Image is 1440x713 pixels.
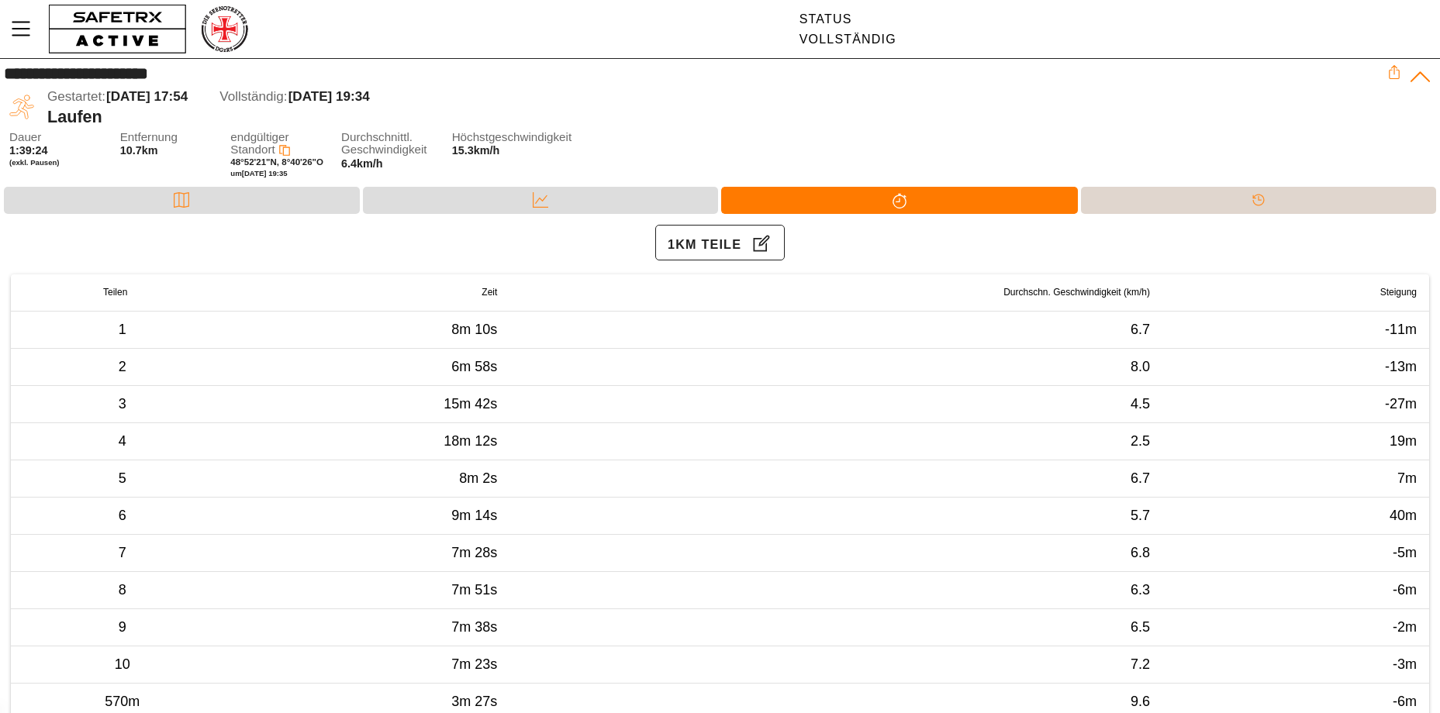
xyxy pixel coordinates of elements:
[655,225,785,260] button: 1km Teile
[1131,582,1150,598] span: 6.3
[288,89,370,104] span: [DATE] 19:34
[1162,609,1429,646] td: -2m
[341,131,440,157] span: Durchschnittl. Geschwindigkeit
[119,582,126,598] span: 8
[1131,619,1150,635] span: 6.5
[444,396,497,412] span: 15m 42s
[1131,656,1150,672] span: 7.2
[1162,349,1429,386] td: -13m
[119,508,126,523] span: 6
[230,169,287,177] span: um [DATE] 19:35
[106,89,188,104] span: [DATE] 17:54
[721,187,1078,214] div: Trennung
[4,187,360,214] div: Karte
[1162,312,1429,349] td: -11m
[451,508,497,523] span: 9m 14s
[452,131,551,144] span: Höchstgeschwindigkeit
[341,157,383,170] span: 6.4km/h
[668,232,741,257] span: 1km Teile
[9,131,109,144] span: Dauer
[4,89,40,125] img: RUNNING.svg
[219,89,287,104] span: Vollständig:
[1131,545,1150,560] span: 6.8
[11,274,234,312] th: Teilen
[230,130,288,157] span: endgültiger Standort
[1131,322,1150,337] span: 6.7
[459,470,497,486] span: 8m 2s
[1162,572,1429,609] td: -6m
[451,322,497,337] span: 8m 10s
[363,187,719,214] div: Daten
[451,359,497,374] span: 6m 58s
[1162,460,1429,498] td: 7m
[119,545,126,560] span: 7
[119,322,126,337] span: 1
[1131,508,1150,523] span: 5.7
[1081,187,1437,214] div: Timeline
[444,433,497,449] span: 18m 12s
[1131,433,1150,449] span: 2.5
[120,131,219,144] span: Entfernung
[199,4,249,54] img: RescueLogo.png
[1131,470,1150,486] span: 6.7
[1131,694,1150,709] span: 9.6
[230,157,323,167] span: 48°52'21"N, 8°40'26"O
[509,274,1162,312] th: Durchschn. Geschwindigkeit (km/h)
[451,656,497,672] span: 7m 23s
[105,694,140,709] span: 570m
[1162,498,1429,535] td: 40m
[47,107,1387,127] div: Laufen
[119,359,126,374] span: 2
[9,158,109,167] span: (exkl. Pausen)
[799,12,896,26] div: Status
[9,144,48,157] span: 1:39:24
[451,582,497,598] span: 7m 51s
[119,619,126,635] span: 9
[451,545,497,560] span: 7m 28s
[234,274,510,312] th: Zeit
[47,89,105,104] span: Gestartet:
[452,144,500,157] span: 15.3km/h
[451,694,497,709] span: 3m 27s
[451,619,497,635] span: 7m 38s
[1162,274,1429,312] th: Steigung
[1131,359,1150,374] span: 8.0
[1131,396,1150,412] span: 4.5
[1162,646,1429,684] td: -3m
[115,656,130,672] span: 10
[120,144,158,157] span: 10.7km
[119,396,126,412] span: 3
[1162,386,1429,423] td: -27m
[1162,423,1429,460] td: 19m
[119,470,126,486] span: 5
[1162,535,1429,572] td: -5m
[119,433,126,449] span: 4
[799,33,896,46] div: Vollständig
